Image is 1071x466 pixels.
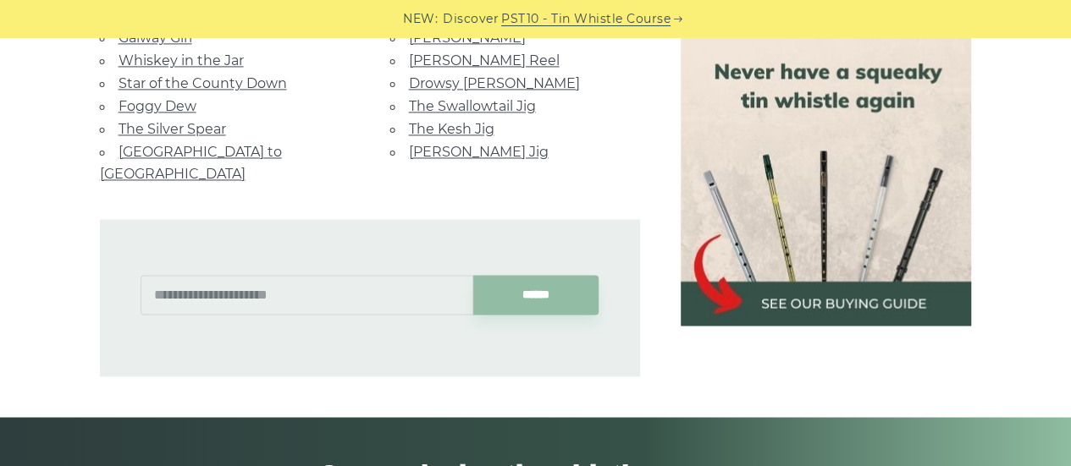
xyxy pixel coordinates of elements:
[409,75,580,91] a: Drowsy [PERSON_NAME]
[409,98,536,114] a: The Swallowtail Jig
[119,30,192,46] a: Galway Girl
[409,52,560,69] a: [PERSON_NAME] Reel
[119,75,287,91] a: Star of the County Down
[501,9,671,29] a: PST10 - Tin Whistle Course
[119,52,244,69] a: Whiskey in the Jar
[409,30,526,46] a: [PERSON_NAME]
[119,121,226,137] a: The Silver Spear
[119,98,196,114] a: Foggy Dew
[403,9,438,29] span: NEW:
[443,9,499,29] span: Discover
[409,144,549,160] a: [PERSON_NAME] Jig
[409,121,494,137] a: The Kesh Jig
[100,144,282,182] a: [GEOGRAPHIC_DATA] to [GEOGRAPHIC_DATA]
[681,35,972,326] img: tin whistle buying guide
